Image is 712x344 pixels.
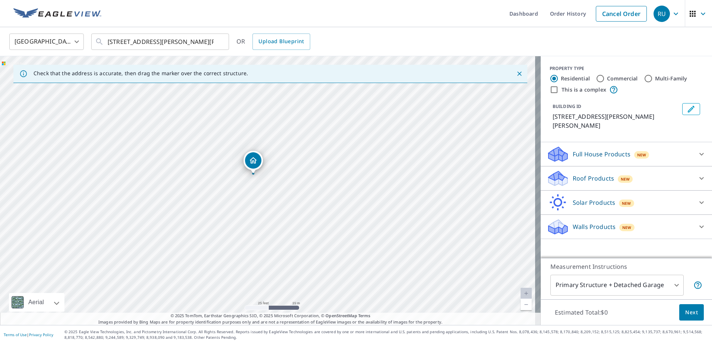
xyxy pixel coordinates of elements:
p: © 2025 Eagle View Technologies, Inc. and Pictometry International Corp. All Rights Reserved. Repo... [64,329,708,340]
a: OpenStreetMap [325,313,357,318]
span: New [622,200,631,206]
label: Residential [561,75,590,82]
span: Upload Blueprint [258,37,304,46]
a: Terms of Use [4,332,27,337]
div: [GEOGRAPHIC_DATA] [9,31,84,52]
p: Estimated Total: $0 [549,304,614,321]
p: [STREET_ADDRESS][PERSON_NAME][PERSON_NAME] [553,112,679,130]
p: | [4,332,53,337]
span: New [637,152,646,158]
div: Aerial [26,293,46,312]
a: Current Level 20, Zoom In Disabled [521,288,532,299]
a: Current Level 20, Zoom Out [521,299,532,310]
a: Privacy Policy [29,332,53,337]
span: Next [685,308,698,317]
div: RU [654,6,670,22]
img: EV Logo [13,8,101,19]
div: OR [236,34,310,50]
p: Check that the address is accurate, then drag the marker over the correct structure. [34,70,248,77]
input: Search by address or latitude-longitude [108,31,214,52]
button: Next [679,304,704,321]
label: This is a complex [562,86,606,93]
div: Aerial [9,293,64,312]
p: Measurement Instructions [550,262,702,271]
div: Dropped pin, building 1, Residential property, 6886 Williams Pl Sims, NC 27880 [244,151,263,174]
p: Solar Products [573,198,615,207]
p: Roof Products [573,174,614,183]
a: Upload Blueprint [252,34,310,50]
div: Roof ProductsNew [547,169,706,187]
div: Solar ProductsNew [547,194,706,211]
p: Walls Products [573,222,616,231]
p: Full House Products [573,150,630,159]
div: Full House ProductsNew [547,145,706,163]
label: Commercial [607,75,638,82]
div: PROPERTY TYPE [550,65,703,72]
span: © 2025 TomTom, Earthstar Geographics SIO, © 2025 Microsoft Corporation, © [171,313,371,319]
span: New [621,176,630,182]
p: BUILDING ID [553,103,581,109]
button: Edit building 1 [682,103,700,115]
div: Walls ProductsNew [547,218,706,236]
span: Your report will include the primary structure and a detached garage if one exists. [693,281,702,290]
a: Cancel Order [596,6,647,22]
label: Multi-Family [655,75,687,82]
button: Close [515,69,524,79]
div: Primary Structure + Detached Garage [550,275,684,296]
a: Terms [358,313,371,318]
span: New [622,224,632,230]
